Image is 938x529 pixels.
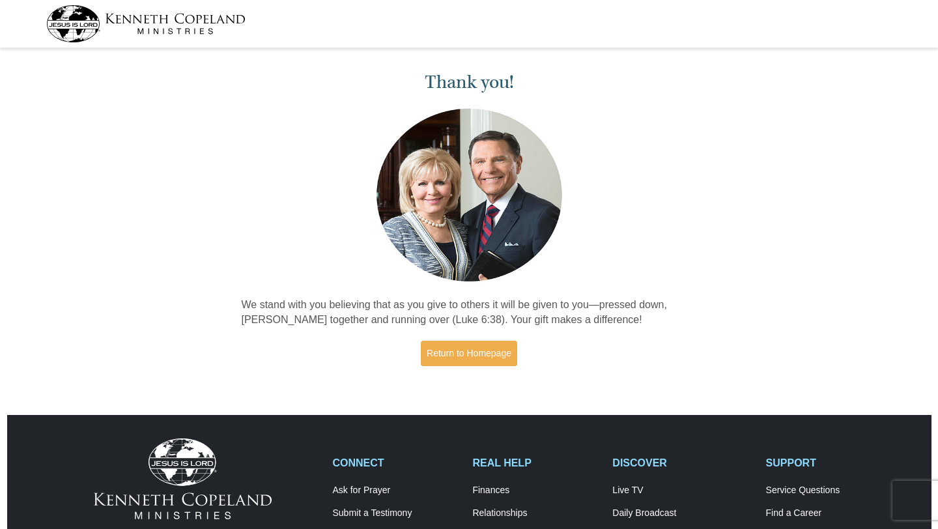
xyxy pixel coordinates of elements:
[333,508,459,519] a: Submit a Testimony
[242,72,697,93] h1: Thank you!
[94,438,272,519] img: Kenneth Copeland Ministries
[612,457,752,469] h2: DISCOVER
[421,341,517,366] a: Return to Homepage
[612,508,752,519] a: Daily Broadcast
[766,457,892,469] h2: SUPPORT
[612,485,752,496] a: Live TV
[472,457,599,469] h2: REAL HELP
[472,485,599,496] a: Finances
[766,508,892,519] a: Find a Career
[472,508,599,519] a: Relationships
[46,5,246,42] img: kcm-header-logo.svg
[373,106,565,285] img: Kenneth and Gloria
[766,485,892,496] a: Service Questions
[242,298,697,328] p: We stand with you believing that as you give to others it will be given to you—pressed down, [PER...
[333,457,459,469] h2: CONNECT
[333,485,459,496] a: Ask for Prayer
